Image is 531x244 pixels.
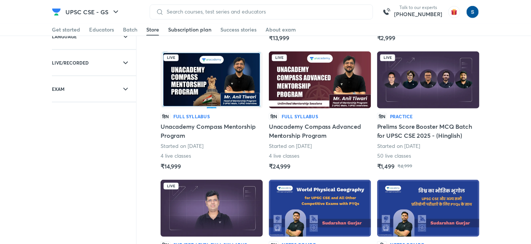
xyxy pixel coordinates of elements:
[146,24,159,36] a: Store
[146,26,159,33] div: Store
[161,122,263,140] h5: Unacademy Compass Mentorship Program
[380,54,395,61] div: Live
[269,152,300,160] p: 4 live classes
[269,142,312,150] p: Started on [DATE]
[269,51,371,108] img: Batch Thumbnail
[161,152,191,160] p: 4 live classes
[394,5,442,11] p: Talk to our experts
[52,8,61,17] img: Company Logo
[220,26,256,33] div: Success stories
[377,122,479,140] h5: Prelims Score Booster MCQ Batch for UPSC CSE 2025 - (Hinglish)
[377,180,479,237] img: Batch Thumbnail
[161,51,263,108] img: Batch Thumbnail
[377,152,411,160] p: 50 live classes
[269,122,371,140] h5: Unacademy Compass Advanced Mentorship Program
[168,24,211,36] a: Subscription plan
[161,142,203,150] p: Started on [DATE]
[377,33,396,42] h5: ₹2,999
[168,26,211,33] div: Subscription plan
[265,26,296,33] div: About exam
[52,24,80,36] a: Get started
[269,180,371,237] img: Batch Thumbnail
[123,24,137,36] a: Batch
[173,113,210,120] h6: Full Syllabus
[390,113,413,120] h6: Practice
[272,54,287,61] div: Live
[265,24,296,36] a: About exam
[269,162,290,171] h5: ₹24,999
[220,24,256,36] a: Success stories
[164,183,179,190] div: Live
[448,6,460,18] img: avatar
[394,11,442,18] a: [PHONE_NUMBER]
[398,163,413,169] p: ₹4,999
[52,33,77,40] h6: LANGUAGE
[52,85,65,93] h6: EXAM
[379,5,394,20] img: call-us
[89,24,114,36] a: Educators
[123,26,137,33] div: Batch
[52,59,89,66] h6: LIVE/RECORDED
[377,162,395,171] h5: ₹1,499
[164,9,367,15] input: Search courses, test series and educators
[52,26,80,33] div: Get started
[161,113,170,120] p: हिN
[89,26,114,33] div: Educators
[161,162,181,171] h5: ₹14,999
[282,113,318,120] h6: Full Syllabus
[377,142,420,150] p: Started on [DATE]
[61,5,125,20] button: UPSC CSE - GS
[161,180,263,237] img: Batch Thumbnail
[269,113,279,120] p: हिN
[269,33,289,42] h5: ₹13,999
[377,51,479,108] img: Batch Thumbnail
[466,6,479,18] img: simran kumari
[164,54,179,61] div: Live
[377,113,387,120] p: हिN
